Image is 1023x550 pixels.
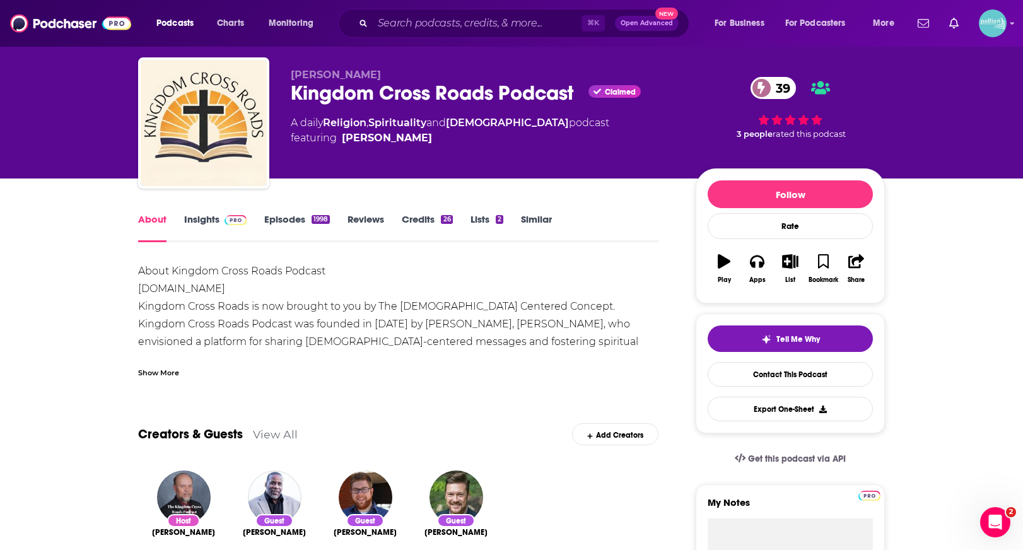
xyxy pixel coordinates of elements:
a: [DOMAIN_NAME] [138,283,225,295]
a: Ted Wright [424,527,488,537]
img: tell me why sparkle [761,334,771,344]
a: 39 [751,77,797,99]
img: Podchaser Pro [225,215,247,225]
span: Get this podcast via API [748,453,846,464]
img: Podchaser Pro [858,491,880,501]
div: Guest [346,514,384,527]
div: Guest [437,514,475,527]
a: Similar [521,213,552,242]
span: Logged in as JessicaPellien [979,9,1007,37]
a: Show notifications dropdown [913,13,934,34]
div: Add Creators [572,423,658,445]
img: Ted Wright [430,471,483,524]
a: Episodes1998 [264,213,330,242]
img: Kingdom Cross Roads Podcast [141,60,267,186]
span: [PERSON_NAME] [424,527,488,537]
div: Host [167,514,200,527]
img: Robert Thibodeau [157,471,211,524]
span: ⌘ K [582,15,605,32]
span: [PERSON_NAME] [243,527,306,537]
iframe: Intercom live chat [980,507,1010,537]
button: List [774,246,807,291]
a: Pro website [858,489,880,501]
div: Share [848,276,865,284]
button: open menu [148,13,210,33]
a: Charts [209,13,252,33]
button: Show profile menu [979,9,1007,37]
div: List [785,276,795,284]
a: Spirituality [368,117,426,129]
a: Creators & Guests [138,426,243,442]
a: Religion [323,117,366,129]
img: Shawn Harper [248,471,301,524]
button: Apps [740,246,773,291]
a: Reviews [348,213,384,242]
div: Search podcasts, credits, & more... [350,9,701,38]
span: featuring [291,131,609,146]
span: and [426,117,446,129]
img: Podchaser - Follow, Share and Rate Podcasts [10,11,131,35]
span: New [655,8,678,20]
a: Shawn Harper [243,527,306,537]
span: rated this podcast [773,129,846,139]
span: For Podcasters [785,15,846,32]
a: Contact This Podcast [708,362,873,387]
span: Claimed [605,89,636,95]
span: 39 [763,77,797,99]
a: Get this podcast via API [725,443,856,474]
button: Play [708,246,740,291]
button: open menu [777,13,864,33]
a: About [138,213,167,242]
a: Show notifications dropdown [944,13,964,34]
button: Open AdvancedNew [615,16,679,31]
span: 3 people [737,129,773,139]
button: open menu [864,13,910,33]
button: Bookmark [807,246,839,291]
button: Export One-Sheet [708,397,873,421]
a: Jake Doberenz [334,527,397,537]
input: Search podcasts, credits, & more... [373,13,582,33]
a: InsightsPodchaser Pro [184,213,247,242]
div: Bookmark [809,276,838,284]
div: 39 3 peoplerated this podcast [696,69,885,147]
span: More [873,15,894,32]
span: Charts [217,15,244,32]
div: A daily podcast [291,115,609,146]
a: [DEMOGRAPHIC_DATA] [446,117,569,129]
a: View All [253,428,298,441]
span: 2 [1006,507,1016,517]
label: My Notes [708,496,873,518]
div: 2 [496,215,503,224]
img: Jake Doberenz [339,471,392,524]
span: Tell Me Why [776,334,820,344]
a: Credits26 [402,213,452,242]
a: Robert Thibodeau [342,131,432,146]
div: 26 [441,215,452,224]
div: Play [718,276,731,284]
div: Guest [255,514,293,527]
button: open menu [706,13,780,33]
span: [PERSON_NAME] [152,527,215,537]
div: Apps [749,276,766,284]
button: tell me why sparkleTell Me Why [708,325,873,352]
button: Share [840,246,873,291]
div: Rate [708,213,873,239]
span: , [366,117,368,129]
button: Follow [708,180,873,208]
div: 1998 [312,215,330,224]
span: [PERSON_NAME] [291,69,381,81]
button: open menu [260,13,330,33]
a: Lists2 [471,213,503,242]
a: Robert Thibodeau [152,527,215,537]
span: For Business [715,15,764,32]
span: Monitoring [269,15,313,32]
span: [PERSON_NAME] [334,527,397,537]
span: Open Advanced [621,20,673,26]
span: Podcasts [156,15,194,32]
